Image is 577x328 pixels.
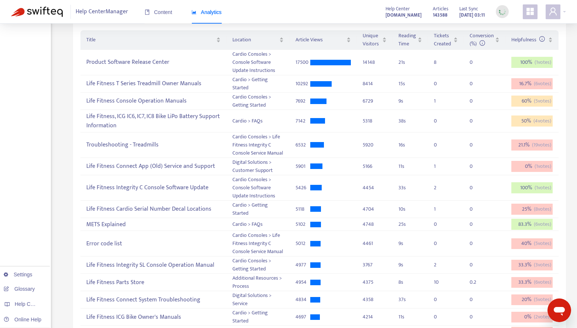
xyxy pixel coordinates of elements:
span: appstore [526,7,535,16]
div: 1 [434,97,449,105]
span: ( 3 votes) [534,261,551,269]
span: ( 4 votes) [533,117,551,125]
div: 33.3 % [511,260,553,271]
div: 21 s [398,58,422,66]
div: 7142 [296,117,310,125]
span: Last Sync [459,5,478,13]
div: 8414 [363,80,387,88]
div: 0 % [511,312,553,323]
span: ( 5 votes) [534,296,551,304]
td: Cardio > FAQs [227,218,290,231]
div: 10 s [398,205,422,213]
div: 5012 [296,239,310,248]
td: Additional Resources > Process [227,274,290,291]
div: 60 % [511,96,553,107]
div: 25 s [398,220,422,228]
div: Life Fitness T Series Treadmill Owner Manuals [86,78,220,90]
div: 0 [470,296,484,304]
span: ( 1 votes) [535,184,551,192]
div: 4977 [296,261,310,269]
div: Product Software Release Center [86,56,220,69]
div: 16 s [398,141,422,149]
div: 40 % [511,238,553,249]
a: Online Help [4,317,41,322]
div: 0 [434,313,449,321]
span: ( 1 votes) [535,58,551,66]
div: Life Fitness Cardio Serial Number Decal Locations [86,203,220,215]
strong: [DATE] 03:11 [459,11,485,19]
div: 0 [434,220,449,228]
div: 38 s [398,117,422,125]
span: ( 5 votes) [534,239,551,248]
div: 4954 [296,278,310,286]
div: Life Fitness Console Operation Manuals [86,95,220,107]
div: 6532 [296,141,310,149]
div: Life Fitness Connect App (Old) Service and Support [86,160,220,172]
div: 8 s [398,278,422,286]
div: Life Fitness Parts Store [86,276,220,289]
span: book [145,10,150,15]
div: 4375 [363,278,387,286]
td: Cardio Consoles > Life Fitness Integrity C Console Service Manual [227,132,290,158]
div: 3767 [363,261,387,269]
span: Content [145,9,172,15]
div: 9 s [398,97,422,105]
th: Reading Time [393,30,428,50]
div: Life Fitness ICG Bike Owner's Manuals [86,311,220,323]
td: Cardio Consoles > Console Software Update Instructions [227,175,290,201]
span: Article Views [296,36,345,44]
span: Helpfulness [511,35,545,44]
div: 1 [434,205,449,213]
div: 5920 [363,141,387,149]
img: Swifteq [11,7,63,17]
div: Error code list [86,238,220,250]
div: 4454 [363,184,387,192]
div: 37 s [398,296,422,304]
div: 5166 [363,162,387,170]
span: Reading Time [398,32,416,48]
div: 4748 [363,220,387,228]
td: Cardio > FAQs [227,110,290,132]
span: Unique Visitors [363,32,381,48]
div: 10292 [296,80,310,88]
div: 0 [470,184,484,192]
div: 2 [434,184,449,192]
div: 9 s [398,261,422,269]
div: 0 [434,296,449,304]
div: 20 % [511,294,553,305]
td: Cardio Consoles > Getting Started [227,256,290,274]
div: 21.1 % [511,139,553,151]
div: 33.3 % [511,277,553,288]
div: 9 s [398,239,422,248]
th: Location [227,30,290,50]
a: Glossary [4,286,35,292]
div: 83.3 % [511,219,553,230]
span: ( 2 votes) [534,313,551,321]
div: 1 [434,162,449,170]
span: Help Centers [15,301,45,307]
td: Cardio > Getting Started [227,201,290,218]
div: 5102 [296,220,310,228]
span: Location [232,36,278,44]
div: 2 [434,261,449,269]
div: Life Fitness Connect System Troubleshooting [86,294,220,306]
div: 0 [470,205,484,213]
div: 0 [470,141,484,149]
div: 100 % [511,57,553,68]
div: 4214 [363,313,387,321]
div: 0 [470,162,484,170]
div: 8 [434,58,449,66]
a: [DOMAIN_NAME] [386,11,422,19]
span: Conversion (%) [470,31,494,48]
div: 0 [434,117,449,125]
div: 10 [434,278,449,286]
td: Digital Solutions > Service [227,291,290,308]
div: 4704 [363,205,387,213]
div: 5118 [296,205,310,213]
th: Tickets Created [428,30,464,50]
div: Life Fitness Integrity SL Console Operation Manual [86,259,220,271]
span: Title [86,36,214,44]
span: ( 6 votes) [534,80,551,88]
div: 17500 [296,58,310,66]
span: ( 19 votes) [532,141,551,149]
